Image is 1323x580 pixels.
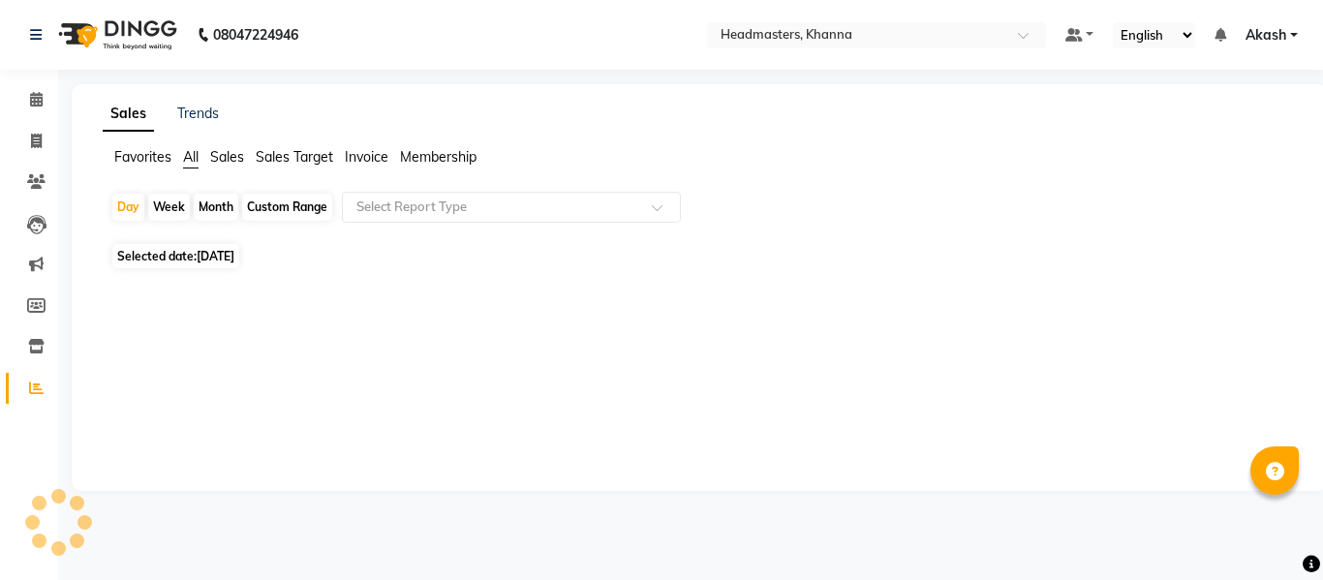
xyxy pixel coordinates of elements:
[103,97,154,132] a: Sales
[210,148,244,166] span: Sales
[112,194,144,221] div: Day
[256,148,333,166] span: Sales Target
[197,249,234,263] span: [DATE]
[114,148,171,166] span: Favorites
[1246,25,1286,46] span: Akash
[183,148,199,166] span: All
[400,148,477,166] span: Membership
[242,194,332,221] div: Custom Range
[112,244,239,268] span: Selected date:
[345,148,388,166] span: Invoice
[49,8,182,62] img: logo
[194,194,238,221] div: Month
[177,105,219,122] a: Trends
[213,8,298,62] b: 08047224946
[148,194,190,221] div: Week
